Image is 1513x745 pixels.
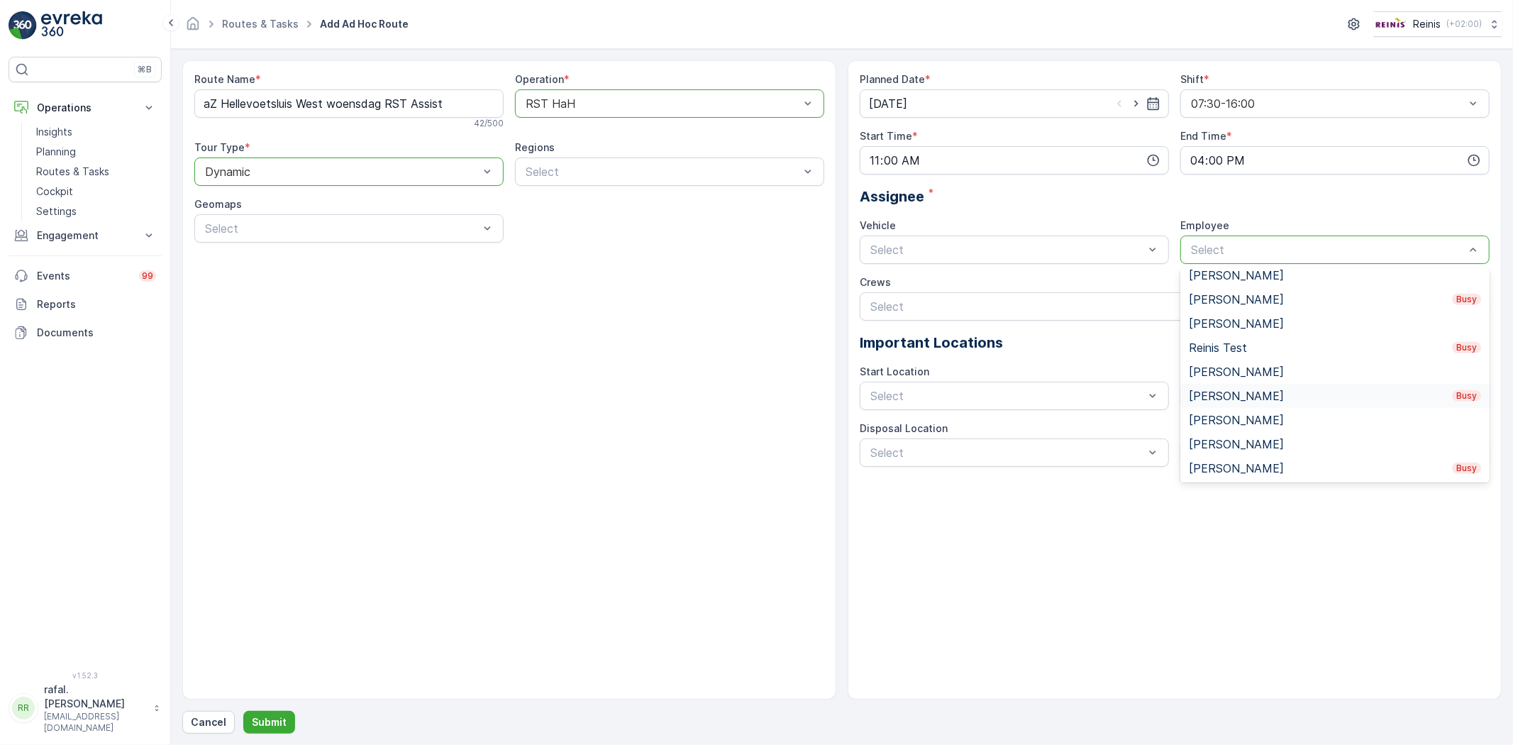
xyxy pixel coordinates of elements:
span: [PERSON_NAME] [1189,438,1284,451]
span: [PERSON_NAME] [1189,414,1284,426]
label: Route Name [194,73,255,85]
p: 42 / 500 [474,118,504,129]
button: Engagement [9,221,162,250]
p: Documents [37,326,156,340]
a: Routes & Tasks [31,162,162,182]
p: Busy [1455,294,1478,305]
label: Geomaps [194,198,242,210]
img: logo [9,11,37,40]
span: Add Ad Hoc Route [317,17,411,31]
label: Operation [515,73,564,85]
p: Operations [37,101,133,115]
p: Submit [252,715,287,729]
label: Crews [860,276,891,288]
p: Select [526,163,799,180]
label: Regions [515,141,555,153]
p: Settings [36,204,77,219]
p: Important Locations [860,332,1490,353]
p: Planning [36,145,76,159]
p: Events [37,269,131,283]
label: Vehicle [860,219,896,231]
button: Operations [9,94,162,122]
label: Start Time [860,130,912,142]
label: End Time [1180,130,1226,142]
span: [PERSON_NAME] [1189,365,1284,378]
label: Start Location [860,365,929,377]
a: Cockpit [31,182,162,202]
span: v 1.52.3 [9,671,162,680]
p: Reinis [1413,17,1441,31]
p: Busy [1455,342,1478,353]
div: Reinis Test [1189,341,1481,354]
a: Events99 [9,262,162,290]
p: Select [870,241,1144,258]
button: Submit [243,711,295,734]
p: Select [205,220,479,237]
img: Reinis-Logo-Vrijstaand_Tekengebied-1-copy2_aBO4n7j.png [1374,16,1407,32]
a: Routes & Tasks [222,18,299,30]
div: [PERSON_NAME] [1189,390,1481,402]
p: Select [1191,241,1465,258]
button: Reinis(+02:00) [1374,11,1502,37]
p: 99 [142,270,153,282]
p: rafal.[PERSON_NAME] [44,683,146,711]
a: Settings [31,202,162,221]
label: Planned Date [860,73,925,85]
p: Select [870,298,1465,315]
p: Cancel [191,715,226,729]
div: RR [12,697,35,719]
a: Planning [31,142,162,162]
p: ( +02:00 ) [1446,18,1482,30]
span: [PERSON_NAME] [1189,317,1284,330]
span: Assignee [860,186,924,207]
label: Employee [1180,219,1229,231]
button: RRrafal.[PERSON_NAME][EMAIL_ADDRESS][DOMAIN_NAME] [9,683,162,734]
label: Shift [1180,73,1204,85]
a: Documents [9,319,162,347]
a: Homepage [185,21,201,33]
p: Reports [37,297,156,311]
p: Cockpit [36,184,73,199]
div: [PERSON_NAME] [1189,293,1481,306]
input: dd/mm/yyyy [860,89,1169,118]
img: logo_light-DOdMpM7g.png [41,11,102,40]
a: Insights [31,122,162,142]
p: Select [870,444,1144,461]
label: Tour Type [194,141,245,153]
p: [EMAIL_ADDRESS][DOMAIN_NAME] [44,711,146,734]
button: Cancel [182,711,235,734]
p: Busy [1455,390,1478,402]
p: Routes & Tasks [36,165,109,179]
label: Disposal Location [860,422,948,434]
a: Reports [9,290,162,319]
div: [PERSON_NAME] [1189,462,1481,475]
p: Busy [1455,463,1478,474]
p: Engagement [37,228,133,243]
span: [PERSON_NAME] [1189,269,1284,282]
p: Insights [36,125,72,139]
p: ⌘B [138,64,152,75]
p: Select [870,387,1144,404]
